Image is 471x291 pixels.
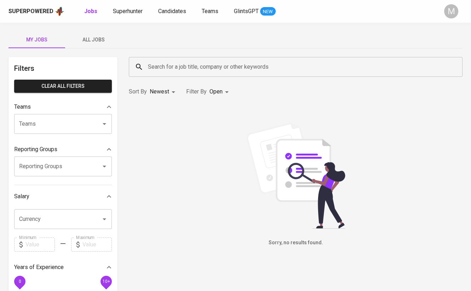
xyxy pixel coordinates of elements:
[260,8,276,15] span: NEW
[84,8,97,15] b: Jobs
[99,214,109,224] button: Open
[113,8,143,15] span: Superhunter
[20,82,106,91] span: Clear All filters
[99,161,109,171] button: Open
[444,4,458,18] div: M
[25,238,55,252] input: Value
[84,7,99,16] a: Jobs
[186,87,207,96] p: Filter By
[14,142,112,156] div: Reporting Groups
[158,8,186,15] span: Candidates
[14,63,112,74] h6: Filters
[18,279,21,284] span: 0
[202,7,220,16] a: Teams
[8,6,64,17] a: Superpoweredapp logo
[113,7,144,16] a: Superhunter
[234,7,276,16] a: GlintsGPT NEW
[102,279,110,284] span: 10+
[8,7,53,16] div: Superpowered
[243,122,349,229] img: file_searching.svg
[82,238,112,252] input: Value
[150,85,178,98] div: Newest
[99,119,109,129] button: Open
[14,100,112,114] div: Teams
[14,263,64,272] p: Years of Experience
[202,8,218,15] span: Teams
[129,239,463,247] h6: Sorry, no results found.
[209,85,231,98] div: Open
[14,192,29,201] p: Salary
[13,35,61,44] span: My Jobs
[150,87,169,96] p: Newest
[55,6,64,17] img: app logo
[14,189,112,204] div: Salary
[129,87,147,96] p: Sort By
[69,35,117,44] span: All Jobs
[14,260,112,274] div: Years of Experience
[14,103,31,111] p: Teams
[14,145,57,154] p: Reporting Groups
[209,88,223,95] span: Open
[234,8,259,15] span: GlintsGPT
[158,7,188,16] a: Candidates
[14,80,112,93] button: Clear All filters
